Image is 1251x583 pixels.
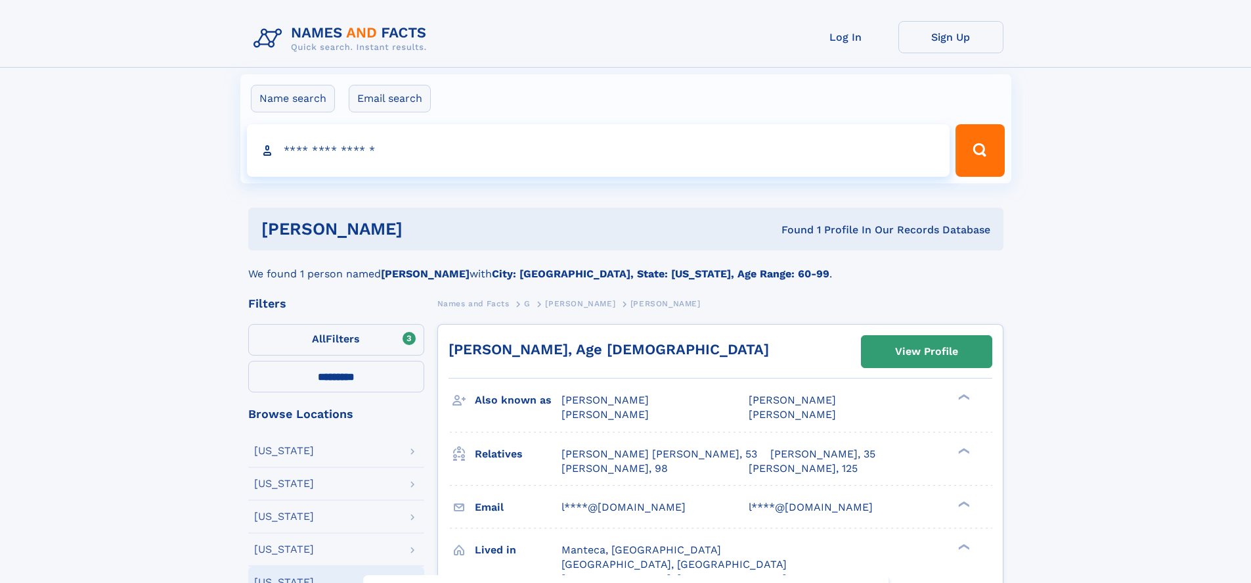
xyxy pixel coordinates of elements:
[749,408,836,421] span: [PERSON_NAME]
[561,461,668,476] a: [PERSON_NAME], 98
[749,394,836,406] span: [PERSON_NAME]
[248,324,424,356] label: Filters
[251,85,335,112] label: Name search
[492,268,829,280] b: City: [GEOGRAPHIC_DATA], State: [US_STATE], Age Range: 60-99
[561,394,649,406] span: [PERSON_NAME]
[793,21,898,53] a: Log In
[349,85,431,112] label: Email search
[561,408,649,421] span: [PERSON_NAME]
[545,299,615,308] span: [PERSON_NAME]
[248,298,424,310] div: Filters
[449,341,769,358] a: [PERSON_NAME], Age [DEMOGRAPHIC_DATA]
[561,558,787,571] span: [GEOGRAPHIC_DATA], [GEOGRAPHIC_DATA]
[524,299,531,308] span: G
[630,299,701,308] span: [PERSON_NAME]
[955,446,971,455] div: ❯
[248,250,1003,282] div: We found 1 person named with .
[254,446,314,456] div: [US_STATE]
[254,544,314,555] div: [US_STATE]
[862,336,992,367] a: View Profile
[561,544,721,556] span: Manteca, [GEOGRAPHIC_DATA]
[475,539,561,561] h3: Lived in
[749,461,858,476] a: [PERSON_NAME], 125
[247,124,950,177] input: search input
[254,478,314,489] div: [US_STATE]
[898,21,1003,53] a: Sign Up
[261,221,592,237] h1: [PERSON_NAME]
[312,333,326,345] span: All
[381,268,470,280] b: [PERSON_NAME]
[475,496,561,519] h3: Email
[955,393,971,402] div: ❯
[545,295,615,312] a: [PERSON_NAME]
[248,21,437,57] img: Logo Names and Facts
[254,511,314,522] div: [US_STATE]
[895,337,958,367] div: View Profile
[955,500,971,508] div: ❯
[770,447,875,461] a: [PERSON_NAME], 35
[955,542,971,551] div: ❯
[524,295,531,312] a: G
[248,408,424,420] div: Browse Locations
[592,223,990,237] div: Found 1 Profile In Our Records Database
[437,295,510,312] a: Names and Facts
[955,124,1004,177] button: Search Button
[561,447,757,461] a: [PERSON_NAME] [PERSON_NAME], 53
[475,443,561,465] h3: Relatives
[475,389,561,411] h3: Also known as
